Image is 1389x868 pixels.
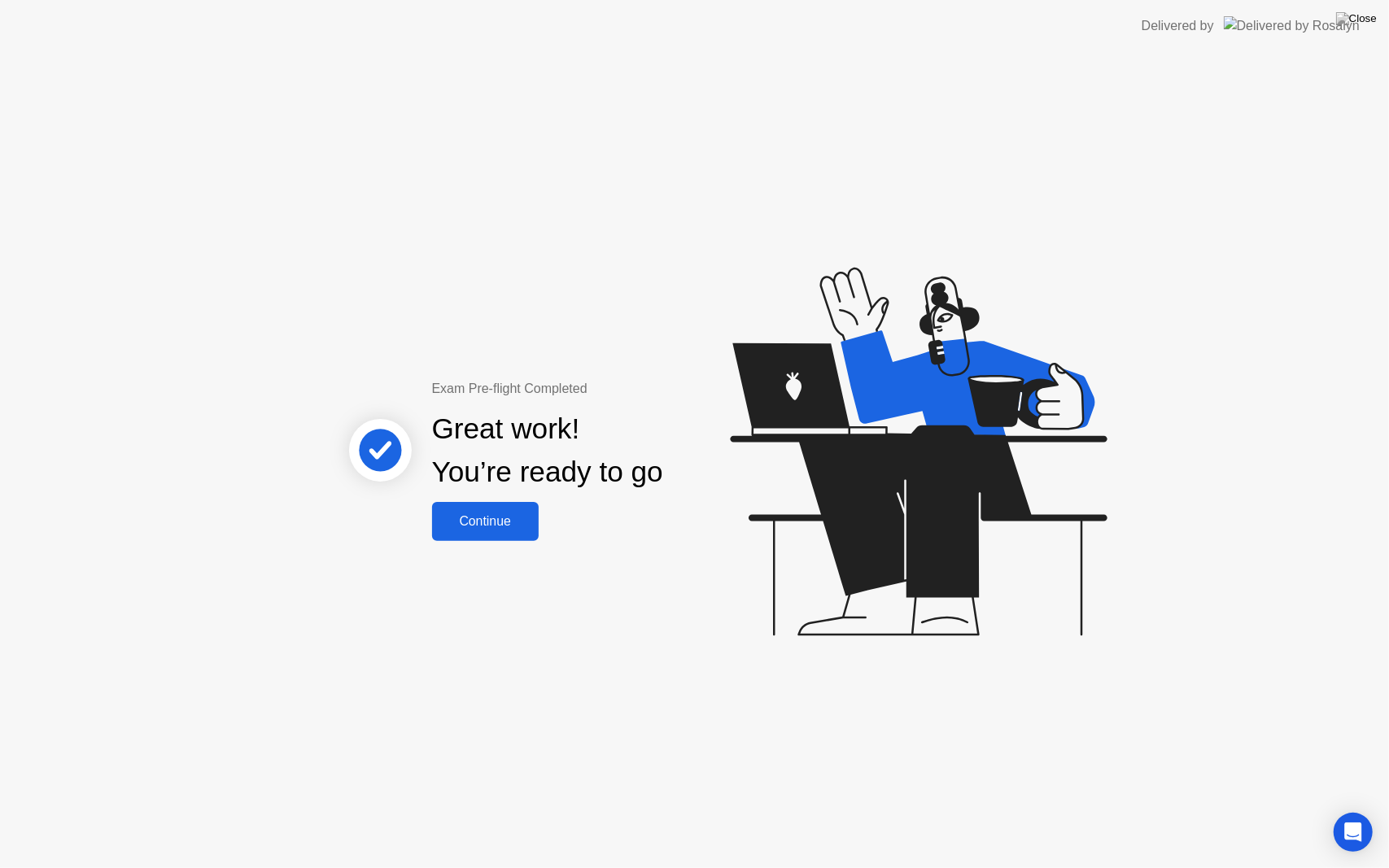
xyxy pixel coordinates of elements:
[1334,813,1373,852] div: Open Intercom Messenger
[432,408,663,494] div: Great work! You’re ready to go
[1224,16,1360,35] img: Delivered by Rosalyn
[1336,12,1377,25] img: Close
[432,502,539,541] button: Continue
[432,379,768,399] div: Exam Pre-flight Completed
[437,514,534,529] div: Continue
[1142,16,1214,36] div: Delivered by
